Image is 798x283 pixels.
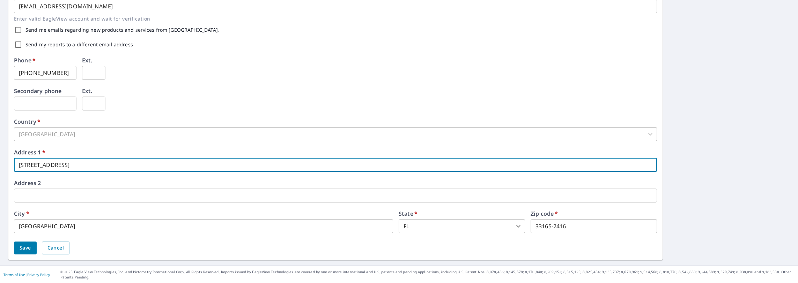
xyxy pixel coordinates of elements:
label: Country [14,119,40,124]
span: Save [20,244,31,252]
button: Cancel [42,242,69,254]
a: Privacy Policy [27,272,50,277]
div: FL [399,219,525,233]
p: Enter valid EagleView account and wait for verification [14,15,652,23]
label: State [399,211,418,216]
span: Cancel [47,244,64,252]
a: Terms of Use [3,272,25,277]
label: Secondary phone [14,88,61,94]
div: [GEOGRAPHIC_DATA] [14,127,657,141]
label: Address 1 [14,150,45,155]
label: Send my reports to a different email address [25,42,133,47]
label: Phone [14,58,36,63]
p: © 2025 Eagle View Technologies, Inc. and Pictometry International Corp. All Rights Reserved. Repo... [60,269,795,280]
label: Ext. [82,88,93,94]
label: Address 2 [14,180,41,186]
button: Save [14,242,37,254]
label: Ext. [82,58,93,63]
label: City [14,211,29,216]
label: Send me emails regarding new products and services from [GEOGRAPHIC_DATA]. [25,28,220,32]
p: | [3,273,50,277]
label: Zip code [531,211,558,216]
